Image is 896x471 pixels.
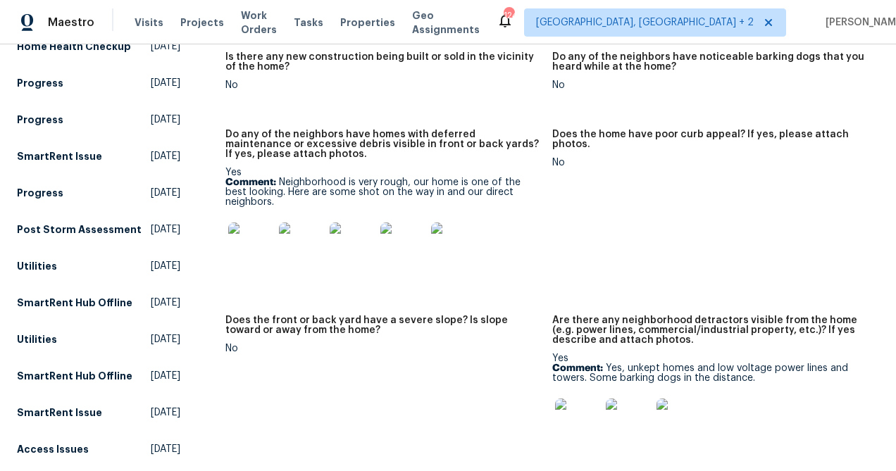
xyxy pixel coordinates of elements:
[225,130,541,159] h5: Do any of the neighbors have homes with deferred maintenance or excessive debris visible in front...
[17,149,102,163] h5: SmartRent Issue
[151,406,180,420] span: [DATE]
[17,369,132,383] h5: SmartRent Hub Offline
[151,442,180,456] span: [DATE]
[151,296,180,310] span: [DATE]
[225,344,541,353] div: No
[17,34,180,59] a: Home Health Checkup[DATE]
[17,400,180,425] a: SmartRent Issue[DATE]
[225,315,541,335] h5: Does the front or back yard have a severe slope? Is slope toward or away from the home?
[552,52,868,72] h5: Do any of the neighbors have noticeable barking dogs that you heard while at the home?
[17,39,131,54] h5: Home Health Checkup
[17,327,180,352] a: Utilities[DATE]
[180,15,224,30] span: Projects
[241,8,277,37] span: Work Orders
[536,15,754,30] span: [GEOGRAPHIC_DATA], [GEOGRAPHIC_DATA] + 2
[17,180,180,206] a: Progress[DATE]
[17,70,180,96] a: Progress[DATE]
[17,76,63,90] h5: Progress
[17,332,57,346] h5: Utilities
[151,186,180,200] span: [DATE]
[17,406,102,420] h5: SmartRent Issue
[151,76,180,90] span: [DATE]
[17,290,180,315] a: SmartRent Hub Offline[DATE]
[17,186,63,200] h5: Progress
[48,15,94,30] span: Maestro
[225,80,541,90] div: No
[151,369,180,383] span: [DATE]
[17,259,57,273] h5: Utilities
[552,158,868,168] div: No
[151,259,180,273] span: [DATE]
[17,217,180,242] a: Post Storm Assessment[DATE]
[151,332,180,346] span: [DATE]
[225,177,541,207] p: Neighborhood is very rough, our home is one of the best looking. Here are some shot on the way in...
[552,363,603,373] b: Comment:
[225,168,541,276] div: Yes
[552,353,868,452] div: Yes
[17,442,89,456] h5: Access Issues
[135,15,163,30] span: Visits
[17,144,180,169] a: SmartRent Issue[DATE]
[225,52,541,72] h5: Is there any new construction being built or sold in the vicinity of the home?
[552,80,868,90] div: No
[17,107,180,132] a: Progress[DATE]
[294,18,323,27] span: Tasks
[151,113,180,127] span: [DATE]
[17,296,132,310] h5: SmartRent Hub Offline
[17,253,180,279] a: Utilities[DATE]
[17,222,142,237] h5: Post Storm Assessment
[151,39,180,54] span: [DATE]
[552,363,868,383] p: Yes, unkept homes and low voltage power lines and towers. Some barking dogs in the distance.
[340,15,395,30] span: Properties
[17,113,63,127] h5: Progress
[412,8,480,37] span: Geo Assignments
[151,222,180,237] span: [DATE]
[17,363,180,389] a: SmartRent Hub Offline[DATE]
[225,177,276,187] b: Comment:
[552,130,868,149] h5: Does the home have poor curb appeal? If yes, please attach photos.
[552,315,868,345] h5: Are there any neighborhood detractors visible from the home (e.g. power lines, commercial/industr...
[17,437,180,462] a: Access Issues[DATE]
[151,149,180,163] span: [DATE]
[504,8,514,23] div: 124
